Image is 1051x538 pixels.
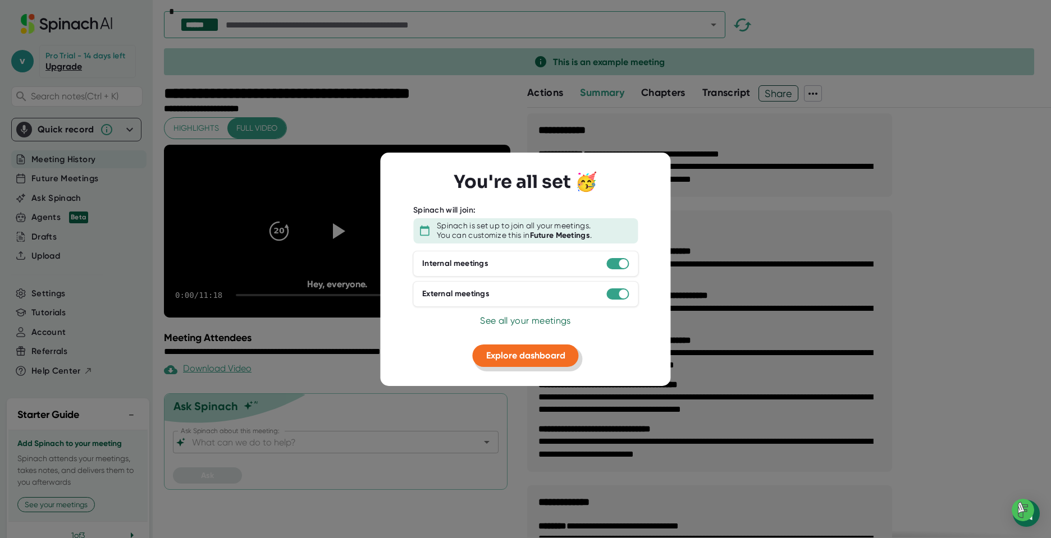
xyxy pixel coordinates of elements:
span: See all your meetings [480,315,570,326]
div: Open Intercom Messenger [1013,500,1040,527]
div: Spinach is set up to join all your meetings. [437,221,591,231]
h3: You're all set 🥳 [454,171,597,192]
div: Internal meetings [422,259,488,269]
div: External meetings [422,289,490,299]
b: Future Meetings [530,231,591,240]
button: See all your meetings [480,314,570,328]
button: Explore dashboard [473,344,579,367]
div: You can customize this in . [437,231,592,241]
div: Spinach will join: [413,205,476,215]
span: Explore dashboard [486,350,565,361]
